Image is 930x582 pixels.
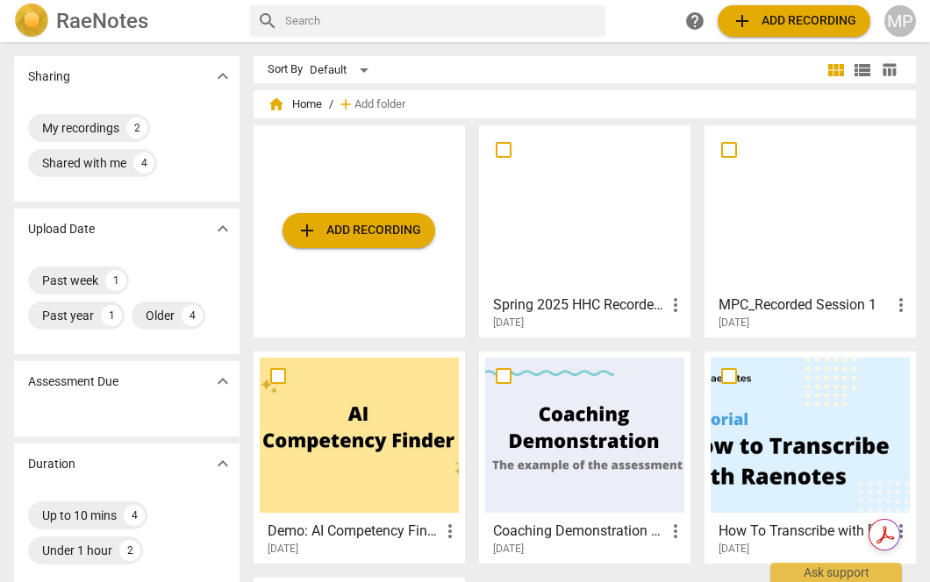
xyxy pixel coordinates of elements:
[268,542,298,557] span: [DATE]
[268,96,322,113] span: Home
[210,451,236,477] button: Show more
[493,316,524,330] span: [DATE]
[711,131,910,330] a: MPC_Recorded Session 1[DATE]
[665,521,686,542] span: more_vert
[14,4,49,39] img: Logo
[337,96,354,113] span: add
[891,295,912,316] span: more_vert
[283,213,435,248] button: Upload
[146,307,175,324] div: Older
[28,373,118,391] p: Assessment Due
[28,220,95,238] p: Upload Date
[42,272,98,289] div: Past week
[105,270,126,291] div: 1
[884,5,916,37] button: MP
[718,5,870,37] button: Upload
[42,542,112,559] div: Under 1 hour
[732,11,856,32] span: Add recording
[257,11,278,32] span: search
[42,154,126,172] div: Shared with me
[329,98,333,111] span: /
[719,295,891,316] h3: MPC_Recorded Session 1
[679,5,711,37] a: Help
[212,371,233,392] span: expand_more
[297,220,318,241] span: add
[665,295,686,316] span: more_vert
[823,57,849,83] button: Tile view
[826,60,847,81] span: view_module
[133,153,154,174] div: 4
[849,57,876,83] button: List view
[268,96,285,113] span: home
[119,540,140,561] div: 2
[42,307,94,324] div: Past year
[42,507,117,524] div: Up to 10 mins
[493,521,665,542] h3: Coaching Demonstration (Example)
[485,358,684,556] a: Coaching Demonstration (Example)[DATE]
[182,305,203,326] div: 4
[310,56,375,84] div: Default
[297,220,421,241] span: Add recording
[876,57,902,83] button: Table view
[440,521,461,542] span: more_vert
[101,305,122,326] div: 1
[493,295,665,316] h3: Spring 2025 HHC Recorded Session 2
[28,455,75,473] p: Duration
[719,542,749,557] span: [DATE]
[212,66,233,87] span: expand_more
[881,61,898,78] span: table_chart
[711,358,910,556] a: How To Transcribe with [PERSON_NAME][DATE]
[268,63,303,76] div: Sort By
[354,98,405,111] span: Add folder
[212,218,233,239] span: expand_more
[285,7,598,35] input: Search
[485,131,684,330] a: Spring 2025 HHC Recorded Session 2[DATE]
[770,563,902,582] div: Ask support
[42,119,119,137] div: My recordings
[719,521,891,542] h3: How To Transcribe with RaeNotes
[28,67,70,86] p: Sharing
[56,9,148,33] h2: RaeNotes
[719,316,749,330] span: [DATE]
[210,368,236,394] button: Show more
[124,505,145,526] div: 4
[126,117,147,138] div: 2
[14,4,236,39] a: LogoRaeNotes
[684,11,705,32] span: help
[210,216,236,242] button: Show more
[210,63,236,89] button: Show more
[212,453,233,474] span: expand_more
[493,542,524,557] span: [DATE]
[732,11,753,32] span: add
[268,521,440,542] h3: Demo: AI Competency Finder
[852,60,873,81] span: view_list
[260,358,459,556] a: Demo: AI Competency Finder[DATE]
